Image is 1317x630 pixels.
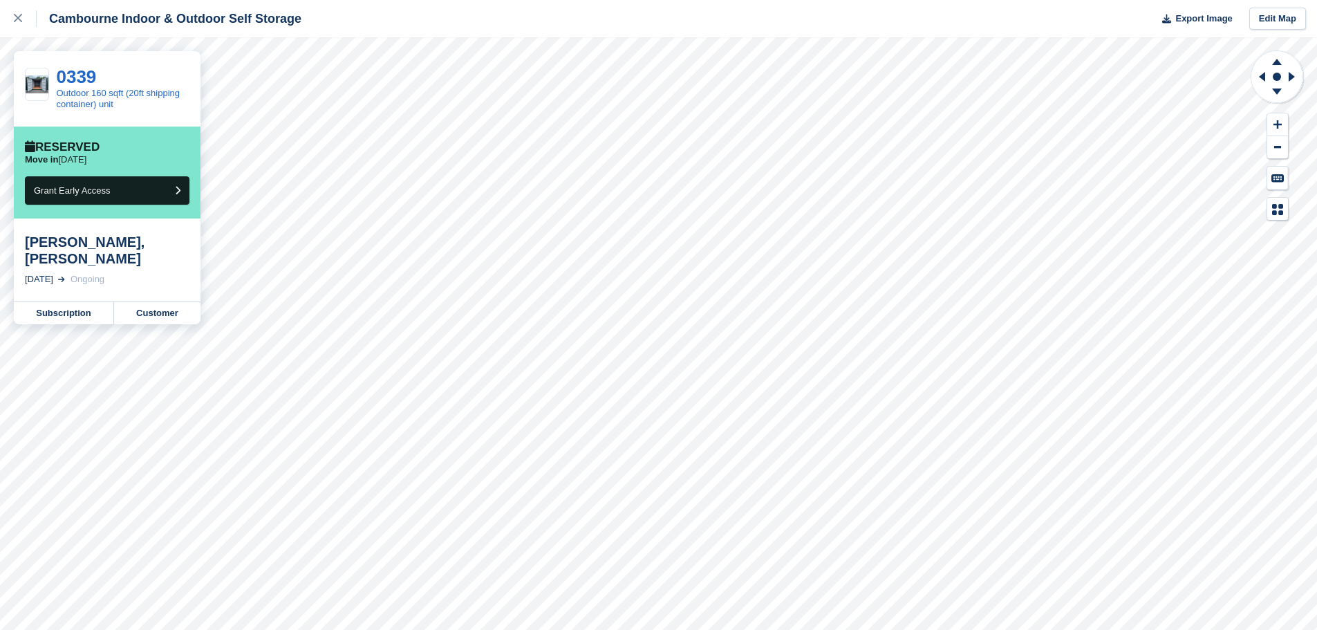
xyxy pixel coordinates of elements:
[58,277,65,282] img: arrow-right-light-icn-cde0832a797a2874e46488d9cf13f60e5c3a73dbe684e267c42b8395dfbc2abf.svg
[25,154,58,165] span: Move in
[1267,198,1288,221] button: Map Legend
[1267,136,1288,159] button: Zoom Out
[1249,8,1306,30] a: Edit Map
[71,272,104,286] div: Ongoing
[34,185,111,196] span: Grant Early Access
[26,75,48,93] img: IMG_5676.jpg
[1175,12,1232,26] span: Export Image
[25,154,86,165] p: [DATE]
[37,10,301,27] div: Cambourne Indoor & Outdoor Self Storage
[1267,113,1288,136] button: Zoom In
[1267,167,1288,189] button: Keyboard Shortcuts
[25,176,189,205] button: Grant Early Access
[25,272,53,286] div: [DATE]
[25,140,100,154] div: Reserved
[114,302,200,324] a: Customer
[1154,8,1233,30] button: Export Image
[25,234,189,267] div: [PERSON_NAME], [PERSON_NAME]
[56,88,180,109] a: Outdoor 160 sqft (20ft shipping container) unit
[14,302,114,324] a: Subscription
[56,66,96,87] a: 0339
